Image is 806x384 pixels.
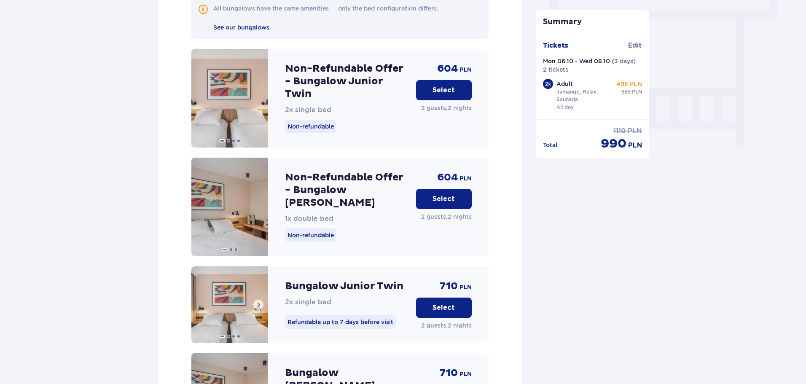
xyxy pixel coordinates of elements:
[556,103,574,111] p: All day
[459,175,472,183] p: PLN
[437,171,458,184] p: 604
[285,315,396,329] p: Refundable up to 7 days before visit
[285,106,331,114] span: 2x single bed
[421,104,472,112] p: 2 guests , 2 nights
[612,57,636,65] p: ( 3 days )
[440,280,458,293] p: 710
[543,57,610,65] p: Mon 06.10 - Wed 08.10
[628,126,642,136] p: PLN
[543,79,553,89] div: 2 x
[543,41,568,50] p: Tickets
[213,4,438,13] div: All bungalows have the same amenities — only the bed configuration differs.
[628,141,642,150] p: PLN
[440,367,458,379] p: 710
[285,280,403,293] p: Bungalow Junior Twin
[632,88,642,96] p: PLN
[556,80,573,88] p: Adult
[213,24,269,31] span: See our bungalows
[416,80,472,100] button: Select
[543,65,568,74] p: 2 tickets
[433,86,455,95] p: Select
[421,321,472,330] p: 2 guests , 2 nights
[285,228,336,242] p: Non-refundable
[433,303,455,312] p: Select
[191,49,268,148] img: Non-Refundable Offer - Bungalow Junior Twin
[556,88,615,103] p: Jamango, Relax, Saunaria
[285,62,409,100] p: Non-Refundable Offer - Bungalow Junior Twin
[628,41,642,50] a: Edit
[601,136,626,152] p: 990
[613,126,626,136] p: 1110
[285,298,331,306] span: 2x single bed
[459,370,472,379] p: PLN
[191,158,268,256] img: Non-Refundable Offer - Bungalow Junior King
[459,66,472,74] p: PLN
[543,141,559,149] p: Total :
[213,23,269,32] a: See our bungalows
[416,189,472,209] button: Select
[285,215,333,223] span: 1x double bed
[433,194,455,204] p: Select
[621,88,630,96] p: 555
[285,171,409,209] p: Non-Refundable Offer - Bungalow [PERSON_NAME]
[616,80,642,88] p: 495 PLN
[459,283,472,292] p: PLN
[437,62,458,75] p: 604
[191,266,268,343] img: Bungalow Junior Twin
[421,212,472,221] p: 2 guests , 2 nights
[536,17,649,27] p: Summary
[285,120,336,133] p: Non-refundable
[416,298,472,318] button: Select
